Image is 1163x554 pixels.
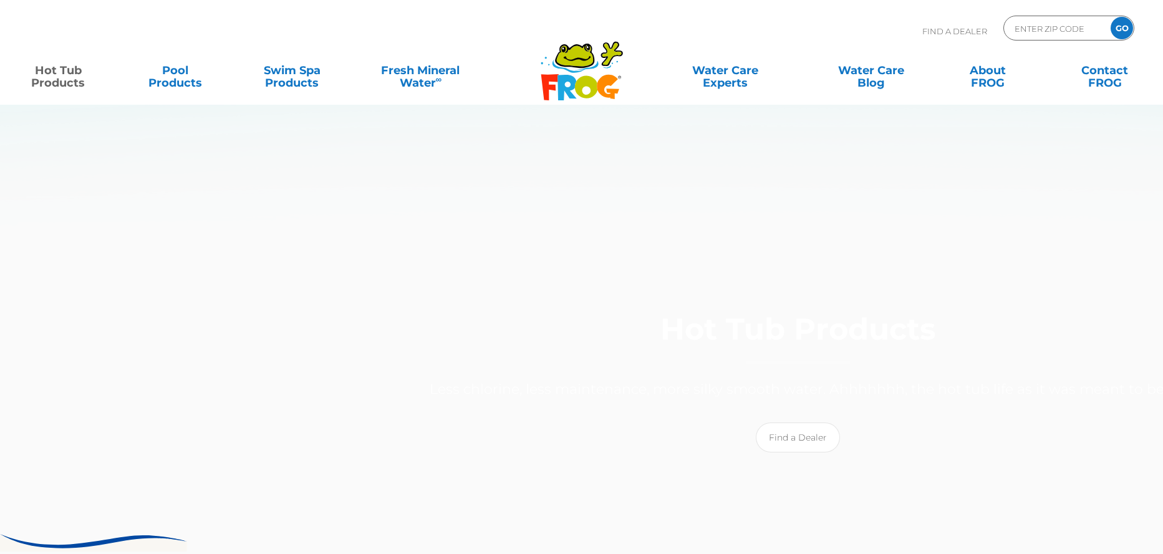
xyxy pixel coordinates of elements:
[756,423,840,452] a: Find a Dealer
[826,58,917,83] a: Water CareBlog
[942,58,1033,83] a: AboutFROG
[130,58,221,83] a: PoolProducts
[12,58,104,83] a: Hot TubProducts
[246,58,337,83] a: Swim SpaProducts
[652,58,799,83] a: Water CareExperts
[1059,58,1151,83] a: ContactFROG
[364,58,478,83] a: Fresh MineralWater∞
[436,74,442,84] sup: ∞
[1111,17,1133,39] input: GO
[922,16,987,47] p: Find A Dealer
[534,25,630,101] img: Frog Products Logo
